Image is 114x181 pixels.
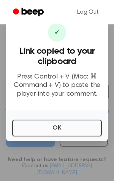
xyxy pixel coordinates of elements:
[70,3,106,21] a: Log Out
[12,120,102,136] button: OK
[48,23,66,42] div: ✔
[8,5,51,20] a: Beep
[12,46,102,67] h3: Link copied to your clipboard
[12,73,102,99] p: Press Control + V (Mac: ⌘ Command + V) to paste the player into your comment.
